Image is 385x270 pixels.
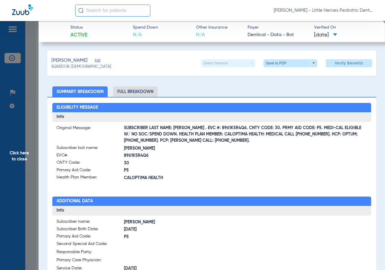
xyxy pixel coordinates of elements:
[57,167,124,175] span: Primary Aid Code:
[274,8,373,14] span: [PERSON_NAME] - Little Heroes Pediatric Dentistry
[326,59,372,67] button: Verify Benefits
[51,57,88,64] span: [PERSON_NAME]
[70,31,88,39] span: Active
[314,24,375,31] span: Verified On
[133,31,158,39] span: N/A
[78,8,84,13] img: Search Icon
[57,233,124,241] span: Primary Aid Code:
[124,131,367,138] span: SUBSCRIBER LAST NAME: [PERSON_NAME] . EVC #: 8961K5R4Q6. CNTY CODE: 30. PRMY AID CODE: P5. MEDI-C...
[196,31,227,39] span: N/A
[95,58,100,64] span: Edit
[196,24,227,31] span: Other Insurance
[133,24,158,31] span: Spend Down
[335,61,363,66] span: Verify Benefits
[314,31,337,39] span: [DATE]
[57,160,124,167] span: CNTY Code:
[124,226,212,233] span: [DATE]
[52,197,371,206] h2: Additional Data
[70,24,88,31] span: Status
[57,152,124,160] span: EVC#:
[57,226,124,234] span: Subscriber Birth Date:
[75,5,150,17] input: Search for patients
[124,160,212,166] span: 30
[52,103,371,113] h2: Eligibility Message
[263,59,317,67] button: Save to PDF
[57,174,124,182] span: Health Plan Member:
[124,145,212,152] span: [PERSON_NAME]
[355,241,385,270] iframe: Chat Widget
[12,5,33,15] img: Zuub Logo
[57,145,124,152] span: Subscriber last name:
[248,31,309,39] span: Dentical - Data - Bot
[52,86,108,97] li: Summary Breakdown
[124,219,212,225] span: [PERSON_NAME]
[57,249,124,257] span: Responsible Party:
[124,234,212,240] span: P5
[113,86,158,97] li: Full Breakdown
[124,153,212,159] span: 8961K5R4Q6
[124,175,212,181] span: CALOPTIMA HEALTH
[57,125,124,138] span: Original Message:
[52,206,371,216] h3: Info
[57,241,124,249] span: Second Special Aid Code:
[52,112,371,122] h3: Info
[51,64,111,70] span: (6268) DOB: [DEMOGRAPHIC_DATA]
[57,219,124,226] span: Subscriber name:
[248,24,309,31] span: Payer
[124,167,212,174] span: P5
[57,257,124,265] span: Primary Care Physician:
